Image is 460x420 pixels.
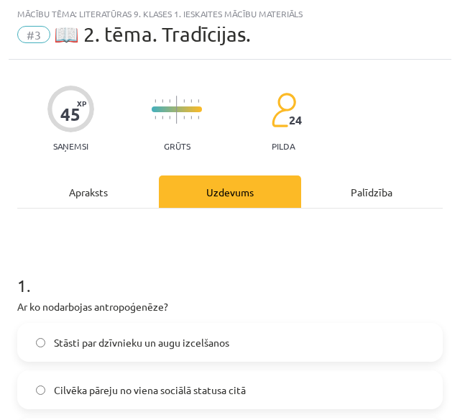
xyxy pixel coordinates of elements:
[198,116,199,119] img: icon-short-line-57e1e144782c952c97e751825c79c345078a6d821885a25fce030b3d8c18986b.svg
[183,99,185,103] img: icon-short-line-57e1e144782c952c97e751825c79c345078a6d821885a25fce030b3d8c18986b.svg
[36,385,45,395] input: Cilvēka pāreju no viena sociālā statusa citā
[162,99,163,103] img: icon-short-line-57e1e144782c952c97e751825c79c345078a6d821885a25fce030b3d8c18986b.svg
[271,92,296,128] img: students-c634bb4e5e11cddfef0936a35e636f08e4e9abd3cc4e673bd6f9a4125e45ecb1.svg
[190,99,192,103] img: icon-short-line-57e1e144782c952c97e751825c79c345078a6d821885a25fce030b3d8c18986b.svg
[159,175,300,208] div: Uzdevums
[54,22,251,46] span: 📖 2. tēma. Tradīcijas.
[301,175,443,208] div: Palīdzība
[176,96,178,124] img: icon-long-line-d9ea69661e0d244f92f715978eff75569469978d946b2353a9bb055b3ed8787d.svg
[155,116,156,119] img: icon-short-line-57e1e144782c952c97e751825c79c345078a6d821885a25fce030b3d8c18986b.svg
[198,99,199,103] img: icon-short-line-57e1e144782c952c97e751825c79c345078a6d821885a25fce030b3d8c18986b.svg
[36,338,45,347] input: Stāsti par dzīvnieku un augu izcelšanos
[169,116,170,119] img: icon-short-line-57e1e144782c952c97e751825c79c345078a6d821885a25fce030b3d8c18986b.svg
[77,99,86,107] span: XP
[190,116,192,119] img: icon-short-line-57e1e144782c952c97e751825c79c345078a6d821885a25fce030b3d8c18986b.svg
[169,99,170,103] img: icon-short-line-57e1e144782c952c97e751825c79c345078a6d821885a25fce030b3d8c18986b.svg
[17,175,159,208] div: Apraksts
[272,141,295,151] p: pilda
[47,141,94,151] p: Saņemsi
[54,383,246,398] span: Cilvēka pāreju no viena sociālā statusa citā
[17,26,50,43] span: #3
[289,114,302,127] span: 24
[183,116,185,119] img: icon-short-line-57e1e144782c952c97e751825c79c345078a6d821885a25fce030b3d8c18986b.svg
[17,299,443,314] p: Ar ko nodarbojas antropoģenēze?
[164,141,190,151] p: Grūts
[155,99,156,103] img: icon-short-line-57e1e144782c952c97e751825c79c345078a6d821885a25fce030b3d8c18986b.svg
[54,335,229,350] span: Stāsti par dzīvnieku un augu izcelšanos
[162,116,163,119] img: icon-short-line-57e1e144782c952c97e751825c79c345078a6d821885a25fce030b3d8c18986b.svg
[60,104,80,124] div: 45
[17,9,443,19] div: Mācību tēma: Literatūras 9. klases 1. ieskaites mācību materiāls
[17,250,443,295] h1: 1 .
